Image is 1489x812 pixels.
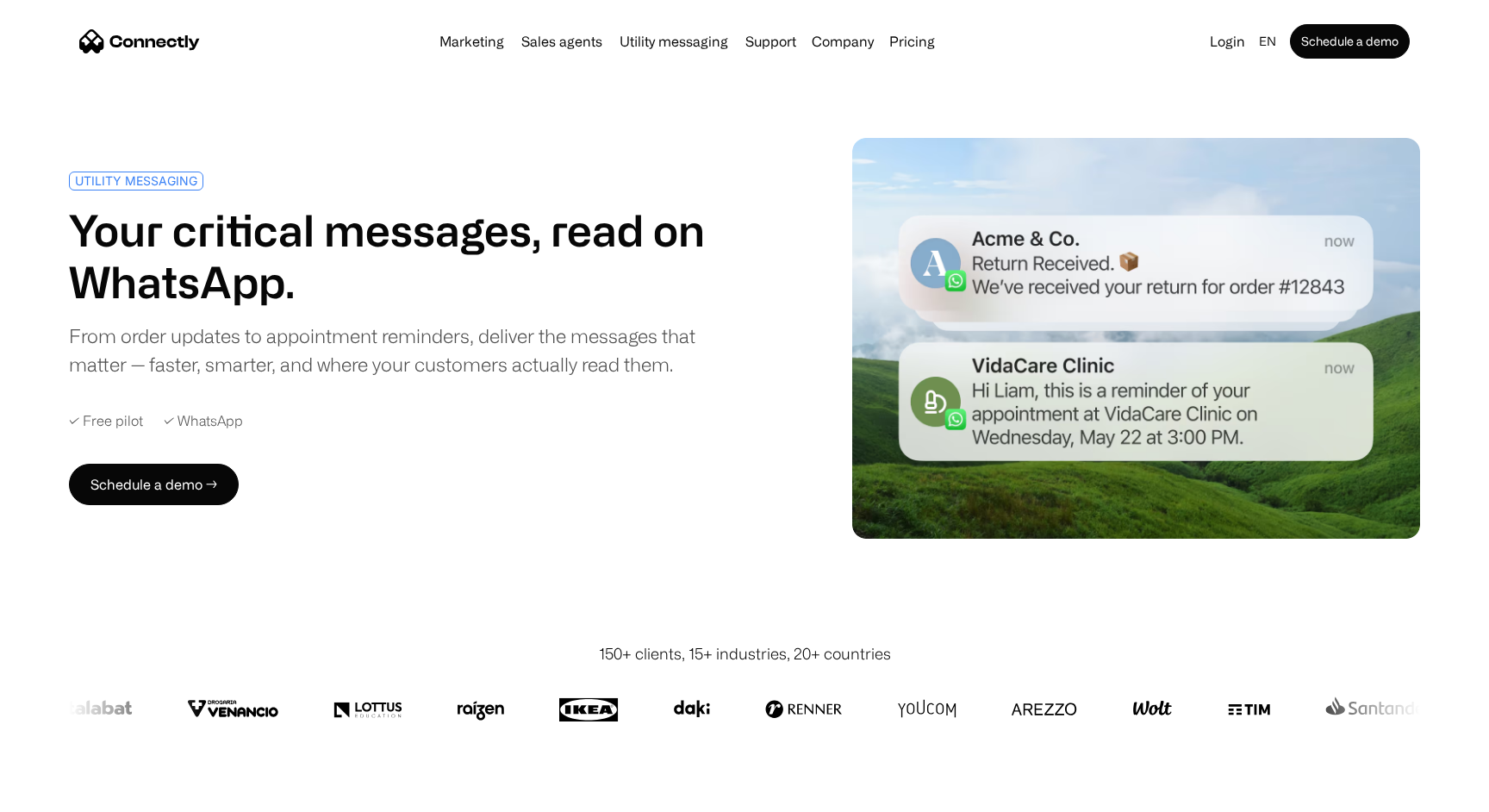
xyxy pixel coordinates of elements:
div: 150+ clients, 15+ industries, 20+ countries [599,642,891,665]
ul: Language list [34,782,103,806]
aside: Language selected: English [17,780,103,806]
a: Schedule a demo → [69,464,239,505]
div: From order updates to appointment reminders, deliver the messages that matter — faster, smarter, ... [69,322,737,378]
a: home [79,28,200,54]
div: en [1252,29,1287,53]
div: Company [812,29,874,53]
a: Sales agents [514,34,609,48]
a: Utility messaging [613,34,735,48]
div: ✓ WhatsApp [164,413,243,429]
div: Company [807,29,879,53]
div: en [1259,29,1276,53]
a: Schedule a demo [1290,24,1410,59]
a: Marketing [433,34,511,48]
a: Login [1203,29,1252,53]
a: Support [738,34,803,48]
div: ✓ Free pilot [69,413,143,429]
h1: Your critical messages, read on WhatsApp. [69,204,737,308]
a: Pricing [882,34,942,48]
div: UTILITY MESSAGING [75,174,197,187]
